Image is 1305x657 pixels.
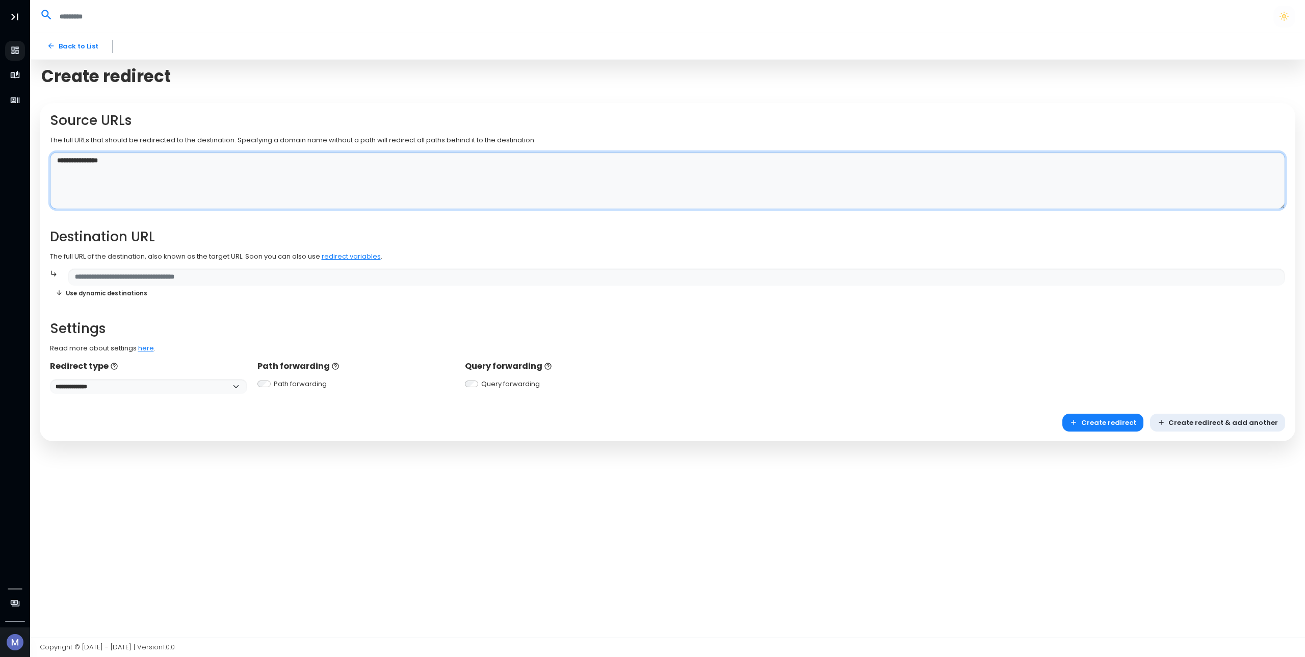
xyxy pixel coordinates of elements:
[138,343,154,353] a: here
[50,135,1286,145] p: The full URLs that should be redirected to the destination. Specifying a domain name without a pa...
[50,321,1286,337] h2: Settings
[41,66,171,86] span: Create redirect
[50,286,153,300] button: Use dynamic destinations
[40,642,175,652] span: Copyright © [DATE] - [DATE] | Version 1.0.0
[40,37,106,55] a: Back to List
[50,251,1286,262] p: The full URL of the destination, also known as the target URL. Soon you can also use .
[481,379,540,389] label: Query forwarding
[322,251,381,261] a: redirect variables
[465,360,663,372] p: Query forwarding
[5,7,24,27] button: Toggle Aside
[50,343,1286,353] p: Read more about settings .
[50,360,248,372] p: Redirect type
[7,634,23,651] img: Avatar
[50,229,1286,245] h2: Destination URL
[1150,414,1286,432] button: Create redirect & add another
[1062,414,1143,432] button: Create redirect
[274,379,327,389] label: Path forwarding
[257,360,455,372] p: Path forwarding
[50,113,1286,129] h2: Source URLs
